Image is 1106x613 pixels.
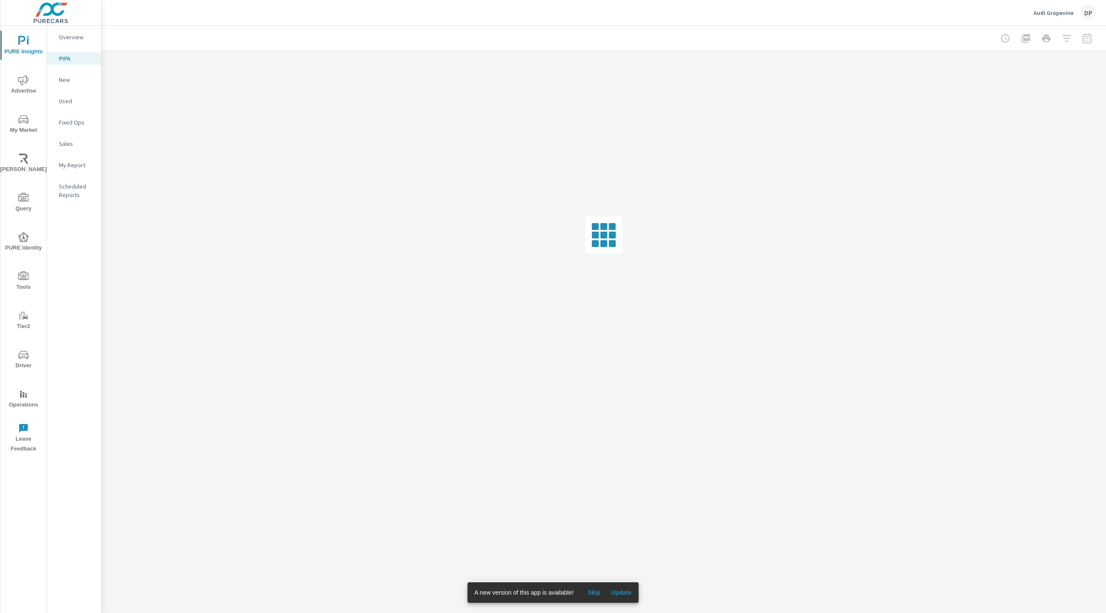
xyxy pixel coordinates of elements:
div: Fixed Ops [47,116,101,129]
p: Overview [59,33,94,41]
div: DP [1080,5,1096,20]
button: Skip [580,586,608,599]
span: Skip [584,589,604,596]
span: Operations [3,389,44,410]
span: A new version of this app is available! [474,589,574,596]
span: Tier2 [3,311,44,331]
span: Update [611,589,632,596]
span: Leave Feedback [3,423,44,454]
span: PURE Identity [3,232,44,253]
p: Sales [59,139,94,148]
div: PIPA [47,52,101,65]
div: Overview [47,31,101,44]
p: Audi Grapevine [1033,9,1074,17]
div: New [47,73,101,86]
div: Sales [47,137,101,150]
span: Tools [3,271,44,292]
p: Used [59,97,94,105]
span: Query [3,193,44,214]
p: PIPA [59,54,94,63]
span: PURE Insights [3,36,44,57]
div: Used [47,95,101,107]
span: My Market [3,114,44,135]
span: Advertise [3,75,44,96]
button: Update [608,586,635,599]
p: Scheduled Reports [59,182,94,199]
span: Driver [3,350,44,371]
div: Scheduled Reports [47,180,101,201]
p: My Report [59,161,94,169]
p: New [59,76,94,84]
span: [PERSON_NAME] [3,154,44,174]
div: nav menu [0,26,47,457]
div: My Report [47,159,101,171]
p: Fixed Ops [59,118,94,127]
